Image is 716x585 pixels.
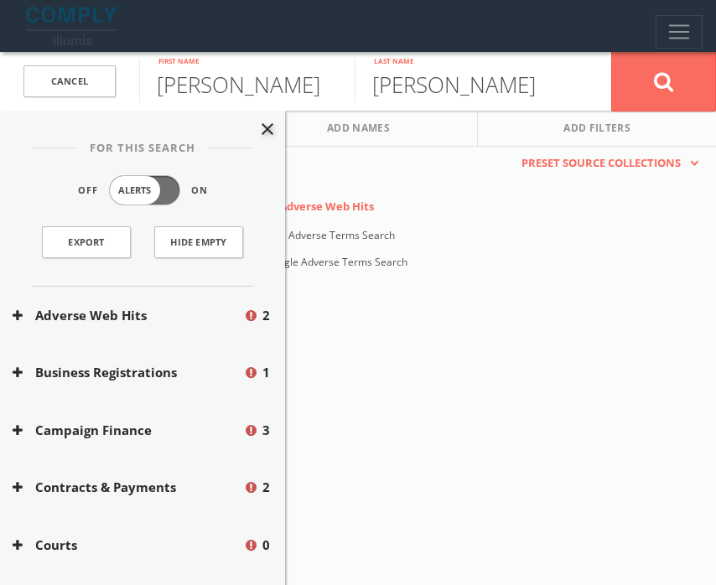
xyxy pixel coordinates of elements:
[23,65,116,98] a: Cancel
[327,121,390,140] span: Add Names
[265,255,407,269] span: Google Adverse Terms Search
[656,15,703,49] button: Toggle navigation
[513,155,699,172] button: Preset Source Collections
[257,119,278,139] i: close
[13,536,243,555] button: Courts
[13,363,243,382] button: Business Registrations
[13,306,243,325] button: Adverse Web Hits
[13,421,243,440] button: Campaign Finance
[78,184,98,198] span: Off
[191,184,208,198] span: On
[77,140,208,157] span: For This Search
[262,478,270,497] span: 2
[262,536,270,555] span: 0
[26,7,120,45] img: illumis
[563,121,630,140] span: Add Filters
[262,363,270,382] span: 1
[265,228,395,242] span: Bing Adverse Terms Search
[154,226,243,258] button: Hide Empty
[478,111,716,147] button: Add Filters
[262,306,270,325] span: 2
[262,421,270,440] span: 3
[13,478,243,497] button: Contracts & Payments
[265,199,374,214] span: All Adverse Web Hits
[513,155,689,172] span: Preset Source Collections
[240,111,479,147] button: Add Names
[42,226,131,258] a: Export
